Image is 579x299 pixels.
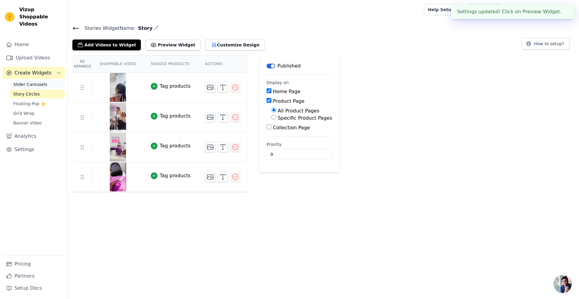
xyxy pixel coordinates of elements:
th: Actions [198,55,247,73]
a: Analytics [2,130,65,142]
div: Tag products [160,142,191,149]
div: Bate-papo aberto [554,275,572,293]
label: Specific Product Pages [278,115,332,121]
button: Change Thumbnail [205,112,215,122]
button: S Sublime [PERSON_NAME] [506,4,574,15]
div: Settings updated! Click on Preview Widget. [451,5,574,19]
a: Banner Video [10,119,65,127]
span: Floating-Pop ⭐ [13,101,46,107]
p: Sublime [PERSON_NAME] [516,4,574,15]
a: Slider Carousels [10,80,65,89]
p: Published [277,62,301,70]
span: Banner Video [13,120,42,126]
span: Slider Carousels [13,81,47,87]
div: Tag products [160,172,191,179]
img: vizup-images-cb40.jpg [109,162,126,191]
label: Collection Page [273,125,310,131]
label: All Product Pages [278,108,319,114]
span: Stories Widget Name: [80,25,135,32]
th: Shoppable Video [92,55,143,73]
img: vizup-images-6a2b.jpg [109,73,126,102]
a: Help Setup [424,4,458,15]
th: Re Arrange [72,55,92,73]
button: Close [562,8,568,15]
a: Upload Videos [2,52,65,64]
a: Partners [2,270,65,282]
span: Create Widgets [14,69,52,77]
button: Tag products [151,112,191,120]
a: Grid Wrap [10,109,65,118]
span: Grid Wrap [13,110,34,116]
th: Tagged Products [144,55,198,73]
button: How to setup? [522,38,569,49]
button: Change Thumbnail [205,172,215,182]
button: Preview Widget [146,39,200,50]
a: Home [2,39,65,51]
button: Change Thumbnail [205,82,215,93]
button: Tag products [151,83,191,90]
span: Story [135,25,152,32]
a: Setup Docs [2,282,65,294]
button: Add Videos to Widget [72,39,141,50]
a: Settings [2,143,65,156]
label: Home Page [273,89,300,94]
label: Priority [267,141,332,147]
img: vizup-images-fe80.jpg [109,133,126,162]
button: Change Thumbnail [205,142,215,152]
a: Floating-Pop ⭐ [10,99,65,108]
button: Tag products [151,172,191,179]
div: Edit Name [154,24,159,32]
a: Book Demo [467,4,501,15]
legend: Display on [267,80,289,86]
button: Customize Design [205,39,264,50]
button: Tag products [151,142,191,149]
span: Story Circles [13,91,40,97]
button: Create Widgets [2,67,65,79]
label: Product Page [273,98,305,104]
a: Story Circles [10,90,65,98]
span: Vizup Shoppable Videos [19,6,62,28]
a: How to setup? [522,42,569,48]
div: Tag products [160,112,191,120]
div: Tag products [160,83,191,90]
img: Vizup [5,12,14,22]
img: vizup-images-7974.jpg [109,103,126,132]
a: Pricing [2,258,65,270]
